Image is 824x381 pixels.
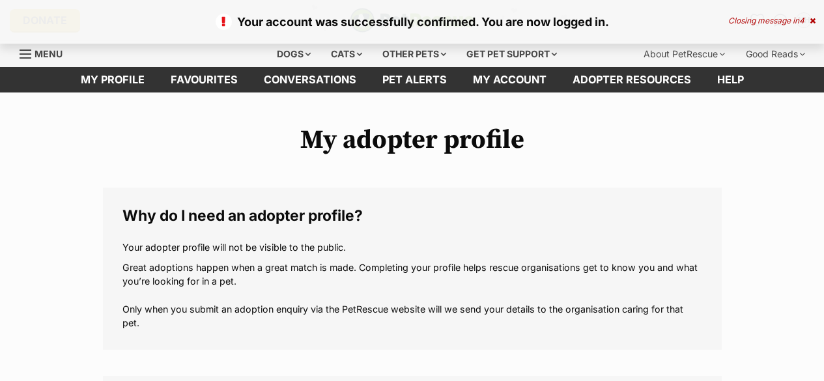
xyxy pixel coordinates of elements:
a: My profile [68,67,158,92]
a: Favourites [158,67,251,92]
div: About PetRescue [634,41,734,67]
fieldset: Why do I need an adopter profile? [103,188,722,350]
a: Menu [20,41,72,64]
div: Dogs [268,41,320,67]
legend: Why do I need an adopter profile? [122,207,702,224]
a: Pet alerts [369,67,460,92]
a: conversations [251,67,369,92]
span: Menu [35,48,63,59]
a: Help [704,67,757,92]
h1: My adopter profile [103,125,722,155]
div: Cats [322,41,371,67]
p: Your adopter profile will not be visible to the public. [122,240,702,254]
div: Get pet support [457,41,566,67]
p: Great adoptions happen when a great match is made. Completing your profile helps rescue organisat... [122,261,702,330]
div: Good Reads [737,41,814,67]
a: My account [460,67,560,92]
a: Adopter resources [560,67,704,92]
div: Other pets [373,41,455,67]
